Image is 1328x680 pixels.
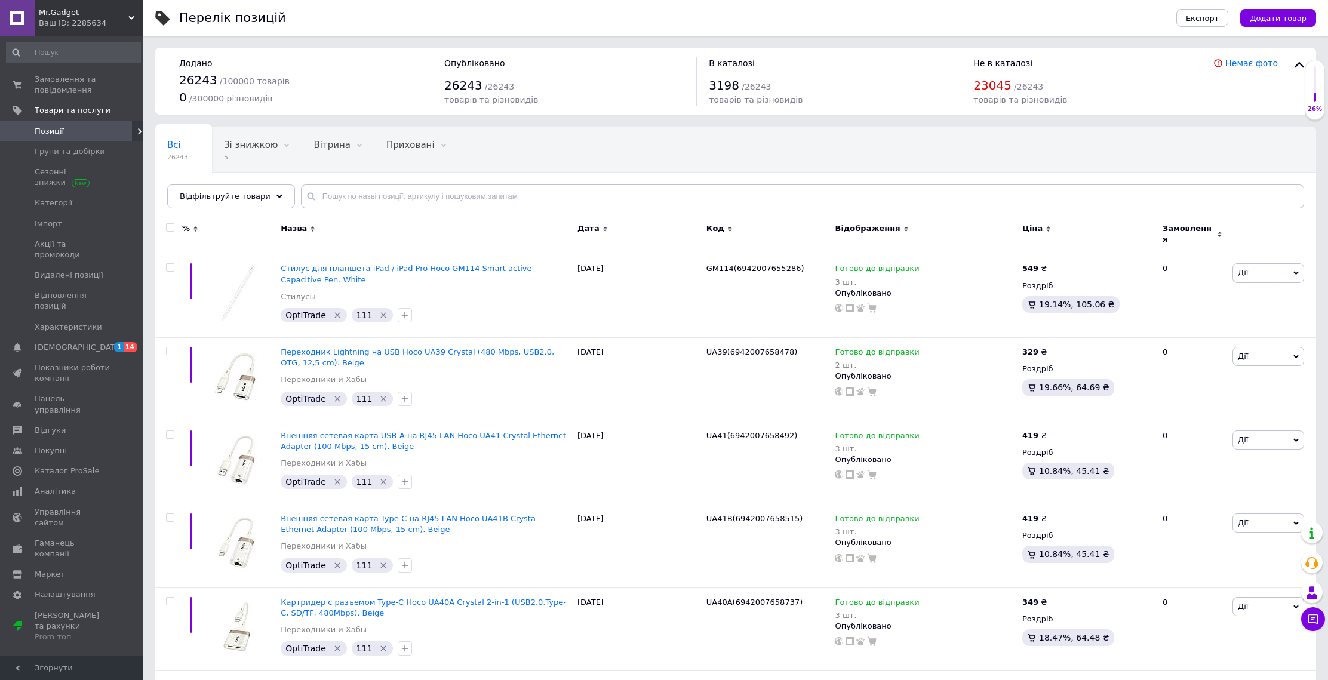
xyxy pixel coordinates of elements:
[835,514,919,527] span: Готово до відправки
[333,394,342,404] svg: Видалити мітку
[281,514,536,534] a: Внешняя сетевая карта Type-C на RJ45 LAN Hoco UA41B Crysta Ethernet Adapter (100 Mbps, 15 cm). Beige
[35,589,96,600] span: Налаштування
[35,632,110,642] div: Prom топ
[379,310,388,320] svg: Видалити мітку
[1022,281,1152,291] div: Роздріб
[35,486,76,497] span: Аналітика
[1022,263,1047,274] div: ₴
[35,290,110,312] span: Відновлення позицій
[35,126,64,137] span: Позиції
[1155,254,1229,338] div: 0
[209,347,269,407] img: Переходник Lightning на USB Hoco UA39 Crystal (480 Mbps, USB2.0, OTG, 12,5 cm). Beige
[281,458,367,469] a: Переходники и Хабы
[973,95,1067,104] span: товарів та різновидів
[574,587,703,671] div: [DATE]
[167,185,229,196] span: Опубліковані
[742,82,771,91] span: / 26243
[379,561,388,570] svg: Видалити мітку
[835,223,900,234] span: Відображення
[333,310,342,320] svg: Видалити мітку
[444,78,482,93] span: 26243
[1022,430,1047,441] div: ₴
[35,198,72,208] span: Категорії
[182,223,190,234] span: %
[1155,504,1229,588] div: 0
[35,105,110,116] span: Товари та послуги
[35,507,110,528] span: Управління сайтом
[1039,300,1115,309] span: 19.14%, 105.06 ₴
[1238,268,1248,277] span: Дії
[281,264,531,284] a: Стилус для планшета iPad / iPad Pro Hoco GM114 Smart active Capacitive Pen. White
[333,644,342,653] svg: Видалити мітку
[709,95,803,104] span: товарів та різновидів
[1022,264,1038,273] b: 549
[167,140,181,150] span: Всі
[444,59,505,68] span: Опубліковано
[301,184,1304,208] input: Пошук по назві позиції, артикулу і пошуковим запитам
[179,59,212,68] span: Додано
[835,431,919,444] span: Готово до відправки
[386,140,435,150] span: Приховані
[35,362,110,384] span: Показники роботи компанії
[35,167,110,188] span: Сезонні знижки
[35,425,66,436] span: Відгуки
[179,90,187,104] span: 0
[35,393,110,415] span: Панель управління
[1022,364,1152,374] div: Роздріб
[1022,223,1043,234] span: Ціна
[1238,352,1248,361] span: Дії
[281,347,554,367] span: Переходник Lightning на USB Hoco UA39 Crystal (480 Mbps, USB2.0, OTG, 12,5 cm). Beige
[281,624,367,635] a: Переходники и Хабы
[333,477,342,487] svg: Видалити мітку
[35,239,110,260] span: Акції та промокоди
[6,42,141,63] input: Пошук
[356,644,373,653] span: 111
[1039,633,1109,642] span: 18.47%, 64.48 ₴
[706,598,803,607] span: UA40A(6942007658737)
[706,223,724,234] span: Код
[356,310,373,320] span: 111
[1022,530,1152,541] div: Роздріб
[1186,14,1219,23] span: Експорт
[1238,435,1248,444] span: Дії
[285,561,326,570] span: OptiTrade
[1155,421,1229,504] div: 0
[574,421,703,504] div: [DATE]
[1022,447,1152,458] div: Роздріб
[379,644,388,653] svg: Видалити мітку
[281,598,566,617] a: Картридер с разъемом Type-C Hoco UA40A Crystal 2-in-1 (USB2.0,Type-C, SD/TF, 480Mbps). Beige
[179,12,286,24] div: Перелік позицій
[285,644,326,653] span: OptiTrade
[709,59,755,68] span: В каталозі
[574,337,703,421] div: [DATE]
[444,95,538,104] span: товарів та різновидів
[706,514,803,523] span: UA41B(6942007658515)
[1238,602,1248,611] span: Дії
[1014,82,1043,91] span: / 26243
[1022,598,1038,607] b: 349
[1022,614,1152,624] div: Роздріб
[835,537,1016,548] div: Опубліковано
[39,7,128,18] span: Mr.Gadget
[835,621,1016,632] div: Опубліковано
[379,394,388,404] svg: Видалити мітку
[333,561,342,570] svg: Видалити мітку
[189,94,273,103] span: / 300000 різновидів
[35,538,110,559] span: Гаманець компанії
[379,477,388,487] svg: Видалити мітку
[1039,383,1109,392] span: 19.66%, 64.69 ₴
[1225,59,1278,68] a: Немає фото
[356,561,373,570] span: 111
[577,223,600,234] span: Дата
[706,347,798,356] span: UA39(6942007658478)
[209,430,269,490] img: Внешняя сетевая карта USB-A на RJ45 LAN Hoco UA41 Crystal​ Ethernet Adapter (100 Mbps, 15 cm). Beige
[285,310,326,320] span: OptiTrade
[835,371,1016,381] div: Опубліковано
[285,477,326,487] span: OptiTrade
[281,291,316,302] a: Стилусы
[485,82,514,91] span: / 26243
[835,444,919,453] div: 3 шт.
[1238,518,1248,527] span: Дії
[1155,587,1229,671] div: 0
